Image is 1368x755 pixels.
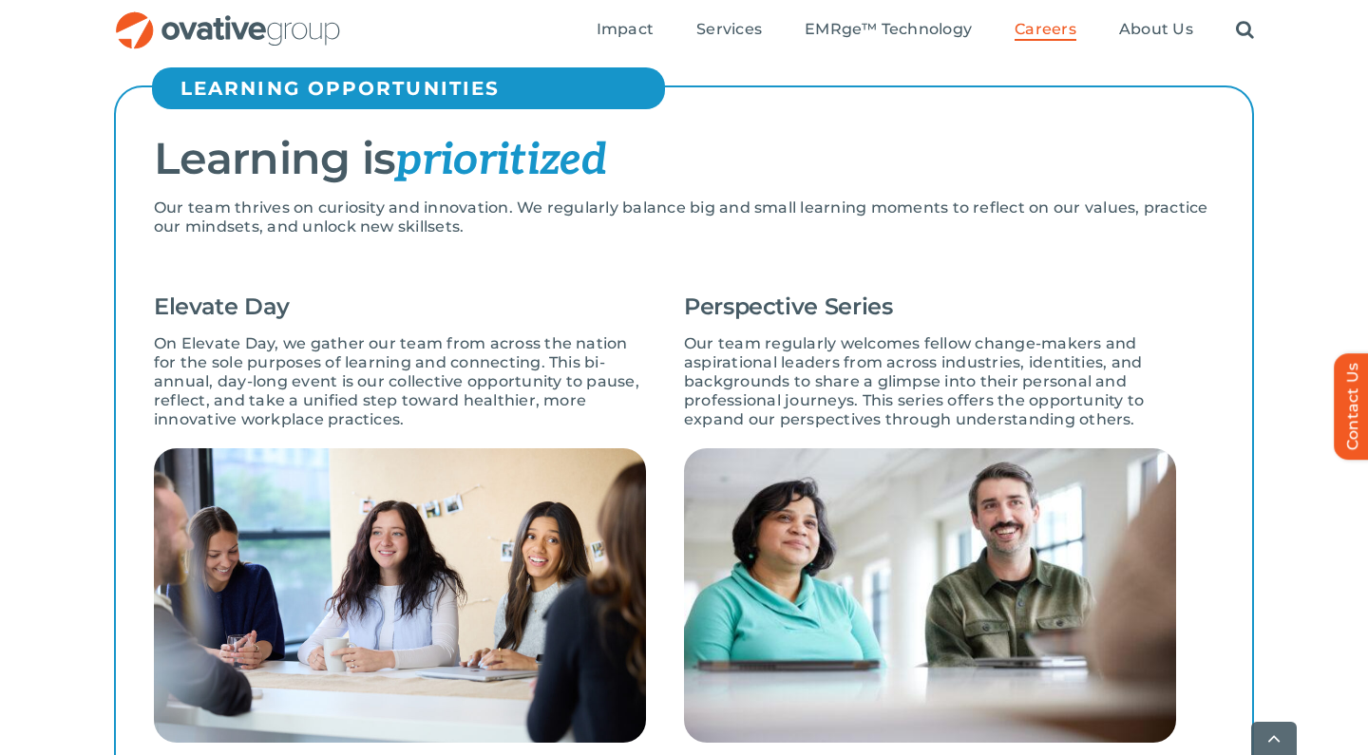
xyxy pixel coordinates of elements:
[114,9,342,28] a: OG_Full_horizontal_RGB
[1119,20,1193,41] a: About Us
[684,334,1176,429] p: Our team regularly welcomes fellow change-makers and aspirational leaders from across industries,...
[597,20,654,41] a: Impact
[1015,20,1076,41] a: Careers
[154,293,646,320] h4: Elevate Day
[1015,20,1076,39] span: Careers
[154,198,1214,236] p: Our team thrives on curiosity and innovation. We regularly balance big and small learning moments...
[696,20,762,39] span: Services
[684,448,1176,743] img: Development – Perspective Series
[684,293,1176,320] h4: Perspective Series
[154,448,646,743] img: Development – Elevate Day
[180,77,655,100] h5: LEARNING OPPORTUNITIES
[154,135,1214,184] h2: Learning is
[1236,20,1254,41] a: Search
[154,334,646,429] p: On Elevate Day, we gather our team from across the nation for the sole purposes of learning and c...
[805,20,972,41] a: EMRge™ Technology
[696,20,762,41] a: Services
[805,20,972,39] span: EMRge™ Technology
[597,20,654,39] span: Impact
[395,134,605,187] span: prioritized
[1119,20,1193,39] span: About Us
